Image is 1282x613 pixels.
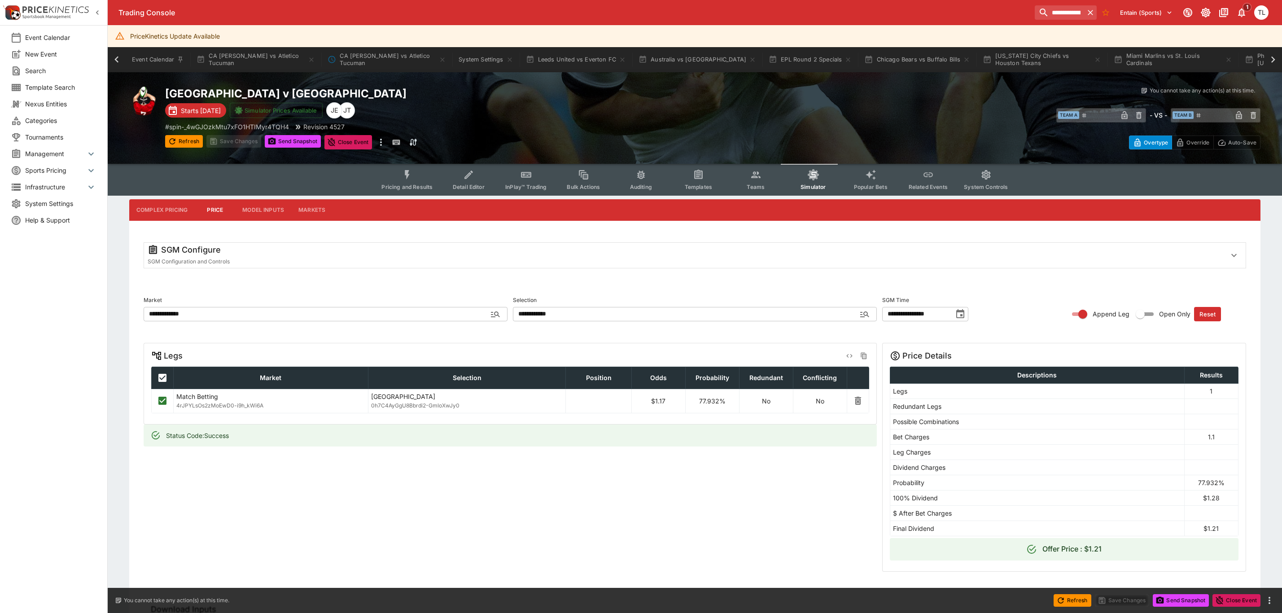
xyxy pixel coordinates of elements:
[326,102,342,118] div: James Edlin
[129,199,195,221] button: Complex Pricing
[793,367,847,389] th: Conflicting
[129,87,158,115] img: rugby_union.png
[25,83,96,92] span: Template Search
[230,103,323,118] button: Simulator Prices Available
[195,199,235,221] button: Price
[124,596,229,604] p: You cannot take any action(s) at this time.
[148,245,1219,255] div: SGM Configure
[505,184,547,190] span: InPlay™ Trading
[1184,383,1238,398] td: 1
[25,199,96,208] span: System Settings
[127,47,189,72] button: Event Calendar
[909,184,948,190] span: Related Events
[739,367,793,389] th: Redundant
[25,149,86,158] span: Management
[235,199,291,221] button: Model Inputs
[25,166,86,175] span: Sports Pricing
[857,306,873,322] button: Open
[181,106,221,115] p: Starts [DATE]
[487,306,503,322] button: Open
[22,15,71,19] img: Sportsbook Management
[303,122,345,131] p: Revision 4527
[1184,490,1238,505] td: $1.28
[164,350,183,361] h5: Legs
[977,47,1107,72] button: [US_STATE] City Chiefs vs Houston Texans
[1184,475,1238,490] td: 77.932%
[25,182,86,192] span: Infrastructure
[685,184,712,190] span: Templates
[763,47,857,72] button: EPL Round 2 Specials
[796,396,844,406] p: No
[1213,136,1260,149] button: Auto-Save
[631,367,685,389] th: Odds
[1098,5,1113,20] button: No Bookmarks
[1194,307,1221,321] button: Reset
[25,116,96,125] span: Categories
[1144,138,1168,147] p: Overtype
[381,184,433,190] span: Pricing and Results
[148,258,230,265] span: SGM Configuration and Controls
[25,66,96,75] span: Search
[165,135,203,148] button: Refresh
[890,521,1184,536] td: Final Dividend
[566,367,632,389] th: Position
[165,122,289,131] p: Copy To Clipboard
[890,444,1184,460] td: Leg Charges
[633,47,761,72] button: Australia vs [GEOGRAPHIC_DATA]
[166,432,204,439] span: Status Code :
[890,475,1184,490] td: Probability
[890,383,1184,398] td: Legs
[1243,3,1252,12] span: 1
[1035,5,1084,20] input: search
[371,401,563,410] span: 0h7C4AyGgU8Bbrdi2-GmloXwJy0
[25,99,96,109] span: Nexus Entities
[453,47,518,72] button: System Settings
[952,306,968,322] button: toggle date time picker
[1172,136,1213,149] button: Override
[688,396,736,406] p: 77.932%
[1093,309,1129,319] span: Append Leg
[25,215,96,225] span: Help & Support
[1115,5,1178,20] button: Select Tenant
[324,135,372,149] button: Close Event
[25,33,96,42] span: Event Calendar
[176,401,365,410] span: 4rJPYLsOs2zMoEwD0-i9h_kWi6A
[22,6,89,13] img: PriceKinetics
[453,184,485,190] span: Detail Editor
[567,184,600,190] span: Bulk Actions
[1216,4,1232,21] button: Documentation
[165,87,713,101] h2: Copy To Clipboard
[368,367,565,389] th: Selection
[371,392,563,401] p: [GEOGRAPHIC_DATA]
[685,367,739,389] th: Probability
[844,350,855,361] button: View payload
[1054,594,1091,607] button: Refresh
[890,429,1184,444] td: Bet Charges
[3,4,21,22] img: PriceKinetics Logo
[1186,138,1209,147] p: Override
[1254,5,1269,20] div: Trent Lewis
[630,184,652,190] span: Auditing
[1150,87,1255,95] p: You cannot take any action(s) at this time.
[1251,3,1271,22] button: Trent Lewis
[1153,594,1209,607] button: Send Snapshot
[890,414,1184,429] td: Possible Combinations
[174,367,368,389] th: Market
[1184,429,1238,444] td: 1.1
[130,28,220,44] div: PriceKinetics Update Available
[1198,4,1214,21] button: Toggle light/dark mode
[322,47,451,72] button: CA Sarmiento vs Atletico Tucuman
[890,460,1184,475] td: Dividend Charges
[1184,367,1238,383] th: Results
[747,184,765,190] span: Teams
[1058,111,1079,119] span: Team A
[1184,521,1238,536] td: $1.21
[176,392,365,401] p: Match Betting
[1180,4,1196,21] button: Connected to PK
[902,350,952,361] h5: Price Details
[521,47,631,72] button: Leeds United vs Everton FC
[742,396,790,406] p: No
[634,396,683,406] p: $1.17
[1228,138,1256,147] p: Auto-Save
[1150,110,1167,120] h6: - VS -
